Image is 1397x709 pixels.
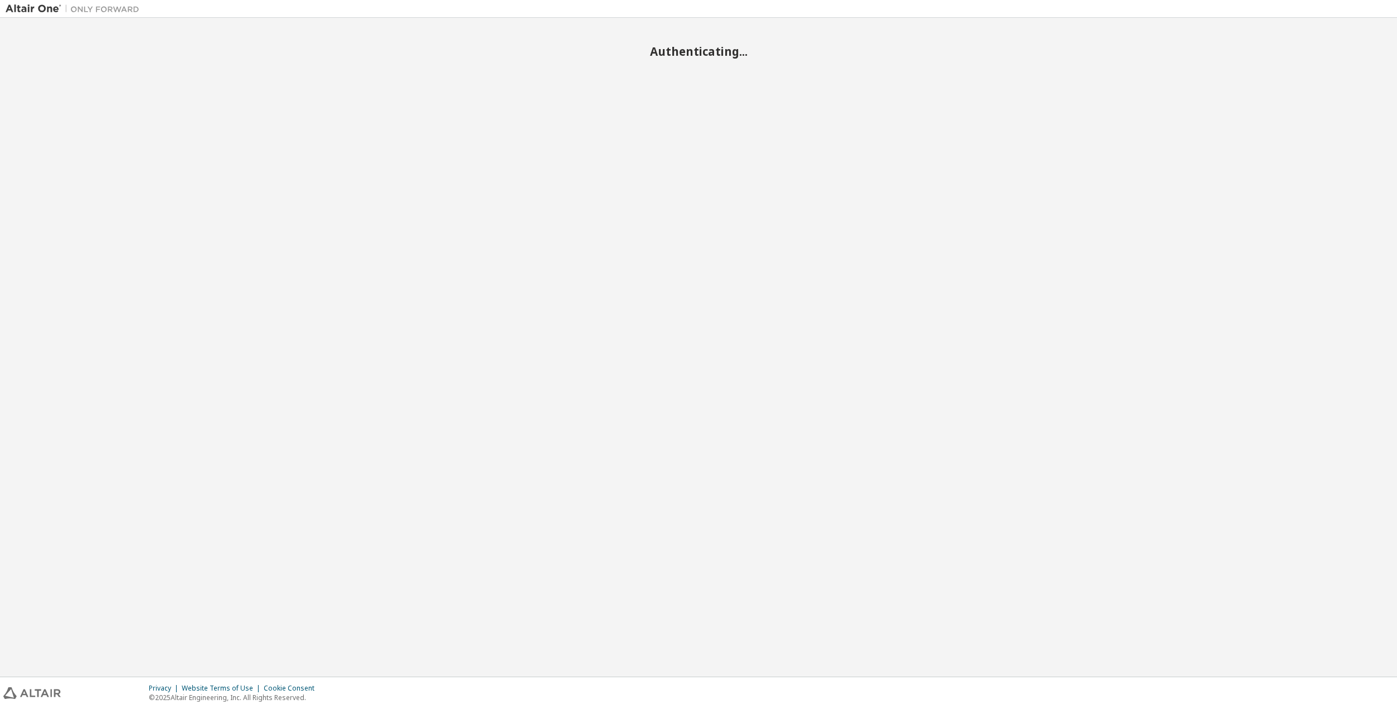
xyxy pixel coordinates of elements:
img: Altair One [6,3,145,15]
div: Website Terms of Use [182,684,264,693]
img: altair_logo.svg [3,687,61,699]
div: Privacy [149,684,182,693]
p: © 2025 Altair Engineering, Inc. All Rights Reserved. [149,693,321,702]
h2: Authenticating... [6,44,1391,59]
div: Cookie Consent [264,684,321,693]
